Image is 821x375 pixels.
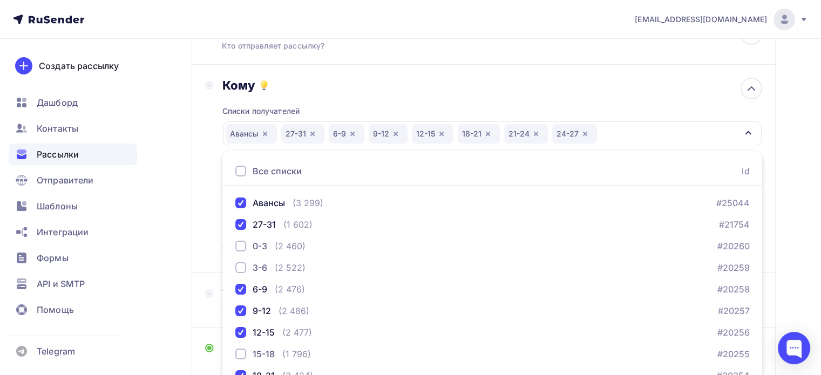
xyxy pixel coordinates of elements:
[253,304,271,317] div: 9-12
[222,121,762,147] button: Авансы27-316-99-1212-1518-2121-2424-27
[37,303,74,316] span: Помощь
[253,165,302,178] div: Все списки
[716,196,749,209] a: #25044
[9,144,137,165] a: Рассылки
[718,218,749,231] a: #21754
[253,347,275,360] div: 15-18
[9,92,137,113] a: Дашборд
[9,169,137,191] a: Отправители
[37,96,78,109] span: Дашборд
[329,124,364,144] div: 6-9
[222,78,762,93] div: Кому
[742,165,749,178] div: id
[458,124,500,144] div: 18-21
[635,14,767,25] span: [EMAIL_ADDRESS][DOMAIN_NAME]
[275,283,305,296] div: (2 476)
[412,124,453,144] div: 12-15
[504,124,548,144] div: 21-24
[282,347,311,360] div: (1 796)
[222,106,300,117] div: Списки получателей
[253,326,275,339] div: 12-15
[717,326,749,339] a: #20256
[282,326,312,339] div: (2 477)
[39,59,119,72] div: Создать рассылку
[37,148,79,161] span: Рассылки
[717,261,749,274] a: #20259
[37,277,85,290] span: API и SMTP
[37,251,69,264] span: Формы
[226,124,277,144] div: Авансы
[281,124,324,144] div: 27-31
[37,226,89,238] span: Интеграции
[9,195,137,217] a: Шаблоны
[635,9,808,30] a: [EMAIL_ADDRESS][DOMAIN_NAME]
[37,345,75,358] span: Telegram
[37,200,78,213] span: Шаблоны
[552,124,597,144] div: 24-27
[253,240,267,253] div: 0-3
[275,261,306,274] div: (2 522)
[253,218,276,231] div: 27-31
[222,40,432,51] div: Кто отправляет рассылку?
[717,304,749,317] a: #20257
[717,283,749,296] a: #20258
[37,174,94,187] span: Отправители
[253,196,285,209] div: Авансы
[9,118,137,139] a: Контакты
[293,196,323,209] div: (3 299)
[9,247,137,269] a: Формы
[253,283,267,296] div: 6-9
[279,304,309,317] div: (2 486)
[37,122,78,135] span: Контакты
[369,124,408,144] div: 9-12
[253,261,267,274] div: 3-6
[283,218,313,231] div: (1 602)
[717,240,749,253] a: #20260
[222,286,435,301] div: Тема
[222,303,414,314] div: Добавьте название письма
[275,240,306,253] div: (2 460)
[717,347,749,360] a: #20255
